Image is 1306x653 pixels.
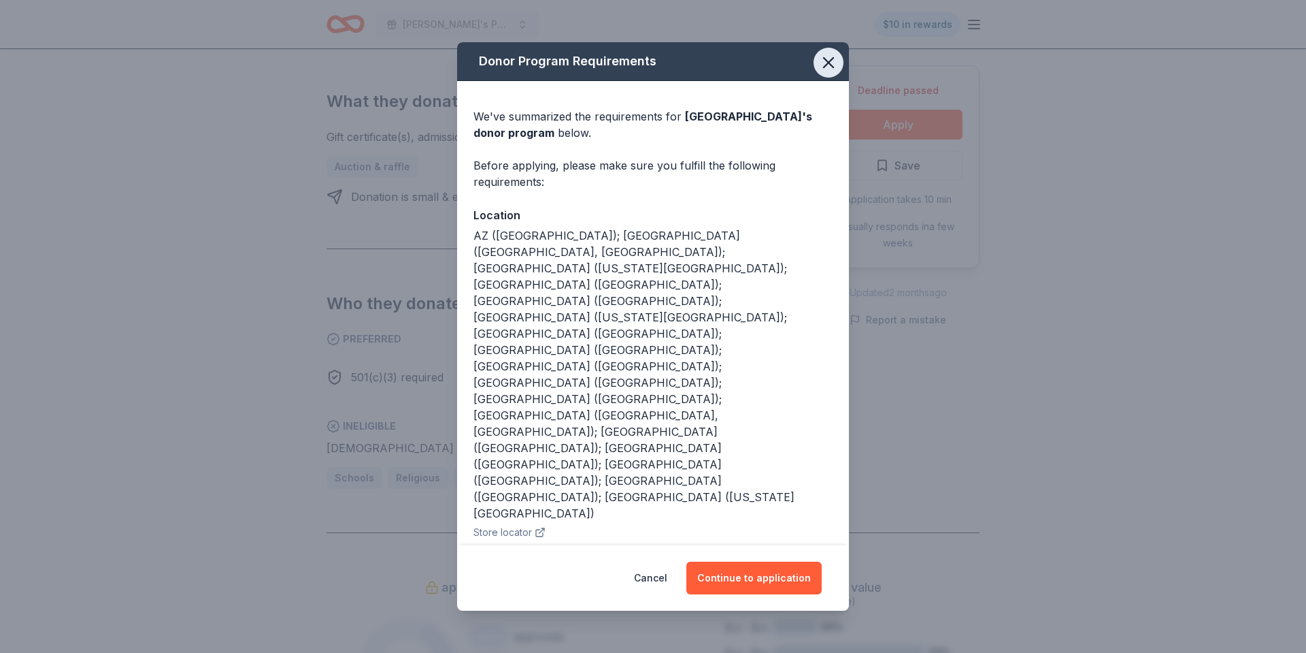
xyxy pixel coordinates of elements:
div: We've summarized the requirements for below. [473,108,833,141]
div: Before applying, please make sure you fulfill the following requirements: [473,157,833,190]
div: Donor Program Requirements [457,42,849,81]
button: Continue to application [686,562,822,594]
div: AZ ([GEOGRAPHIC_DATA]); [GEOGRAPHIC_DATA] ([GEOGRAPHIC_DATA], [GEOGRAPHIC_DATA]); [GEOGRAPHIC_DAT... [473,227,833,522]
button: Store locator [473,524,546,541]
div: Location [473,206,833,224]
button: Cancel [634,562,667,594]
